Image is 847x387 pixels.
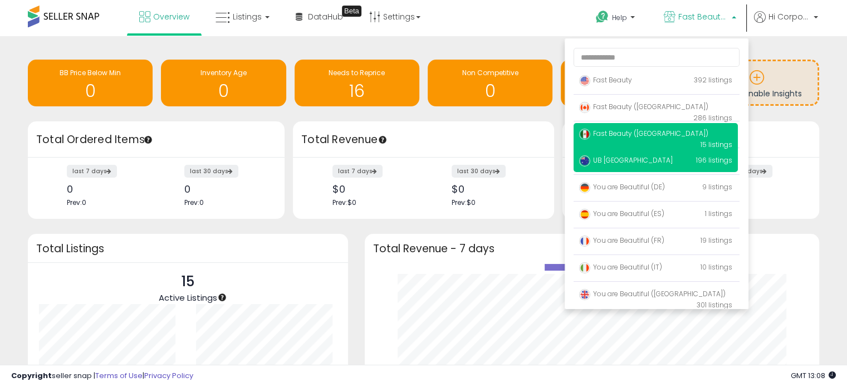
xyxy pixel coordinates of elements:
div: Tooltip anchor [342,6,361,17]
span: DataHub [308,11,343,22]
h3: Total Revenue [301,132,546,148]
a: Inventory Age 0 [161,60,286,106]
a: Selling @ Max 0 [561,60,686,106]
span: Overview [153,11,189,22]
img: australia.png [579,155,590,166]
label: last 7 days [332,165,383,178]
img: usa.png [579,75,590,86]
span: 10 listings [701,262,732,272]
h3: Total Revenue - 7 days [373,244,811,253]
img: spain.png [579,209,590,220]
h3: Total Listings [36,244,340,253]
span: Listings [233,11,262,22]
img: france.png [579,236,590,247]
span: You are Beautiful (IT) [579,262,662,272]
span: Prev: 0 [184,198,204,207]
a: BB Price Below Min 0 [28,60,153,106]
a: Add Actionable Insights [696,61,817,104]
a: Non Competitive 0 [428,60,552,106]
label: last 7 days [67,165,117,178]
div: seller snap | | [11,371,193,381]
span: 301 listings [697,300,732,310]
a: Terms of Use [95,370,143,381]
h1: 0 [33,82,147,100]
span: Fast Beauty ([GEOGRAPHIC_DATA]) [579,129,708,138]
a: Help [587,2,646,36]
div: $0 [332,183,415,195]
i: Get Help [595,10,609,24]
span: 196 listings [696,155,732,165]
span: 1 listings [705,209,732,218]
span: Fast Beauty ([GEOGRAPHIC_DATA]) [678,11,728,22]
span: Help [612,13,627,22]
span: Prev: $0 [452,198,476,207]
img: mexico.png [579,129,590,140]
span: Non Competitive [462,68,518,77]
span: 15 listings [701,140,732,149]
span: UB [GEOGRAPHIC_DATA] [579,155,673,165]
img: canada.png [579,102,590,113]
span: 286 listings [693,113,732,123]
span: Needs to Reprice [329,68,385,77]
span: You are Beautiful (FR) [579,236,664,245]
div: $0 [452,183,535,195]
img: germany.png [579,182,590,193]
span: Prev: 0 [67,198,86,207]
div: Tooltip anchor [378,135,388,145]
span: Hi Corporate [768,11,810,22]
div: 0 [67,183,148,195]
span: Add Actionable Insights [711,88,802,99]
h1: 0 [167,82,280,100]
h1: 16 [300,82,414,100]
span: Fast Beauty [579,75,632,85]
span: 392 listings [694,75,732,85]
p: 15 [159,271,217,292]
img: uk.png [579,289,590,300]
span: BB Price Below Min [60,68,121,77]
h1: 0 [433,82,547,100]
a: Hi Corporate [754,11,818,36]
span: 19 listings [701,236,732,245]
a: Privacy Policy [144,370,193,381]
span: Prev: $0 [332,198,356,207]
img: italy.png [579,262,590,273]
div: 0 [184,183,265,195]
span: You are Beautiful ([GEOGRAPHIC_DATA]) [579,289,726,298]
h3: Total Ordered Items [36,132,276,148]
span: Active Listings [159,292,217,303]
span: You are Beautiful (DE) [579,182,665,192]
a: Needs to Reprice 16 [295,60,419,106]
span: You are Beautiful (ES) [579,209,664,218]
div: Tooltip anchor [217,292,227,302]
span: 9 listings [702,182,732,192]
label: last 30 days [184,165,238,178]
span: 2025-10-6 13:08 GMT [791,370,836,381]
span: Inventory Age [200,68,247,77]
strong: Copyright [11,370,52,381]
div: $0 [718,183,799,195]
label: last 30 days [452,165,506,178]
span: Fast Beauty ([GEOGRAPHIC_DATA]) [579,102,708,111]
div: Tooltip anchor [143,135,153,145]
